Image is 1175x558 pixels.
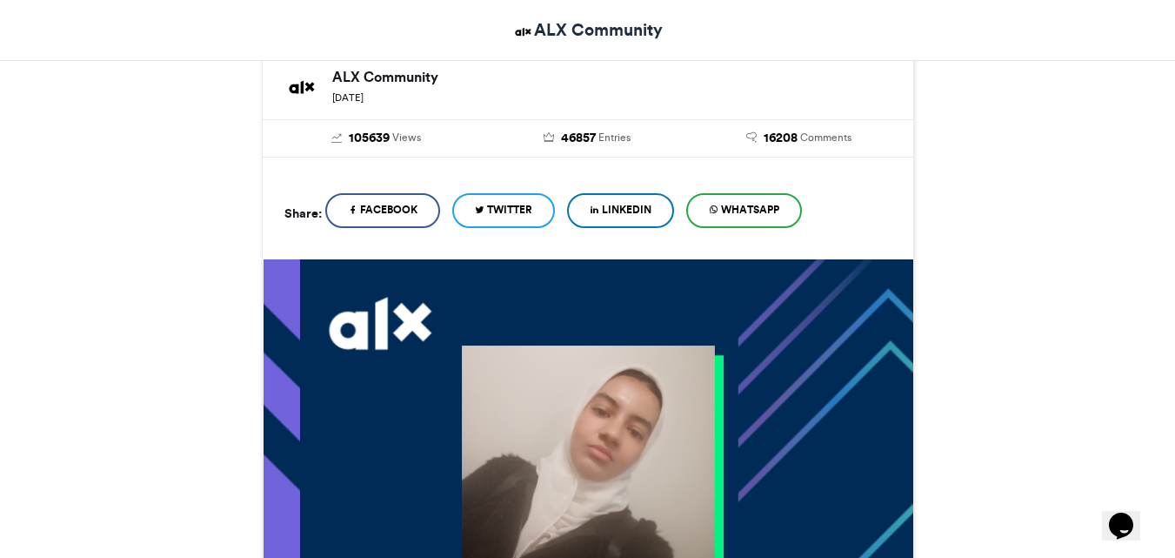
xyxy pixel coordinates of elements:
img: ALX Community [284,70,319,104]
small: [DATE] [332,91,364,104]
span: Comments [800,130,851,145]
a: LinkedIn [567,193,674,228]
span: 46857 [561,129,596,148]
a: 46857 Entries [495,129,680,148]
span: LinkedIn [602,202,651,218]
a: 105639 Views [284,129,470,148]
span: 16208 [764,129,798,148]
h2: ALX Accepted [284,30,891,61]
span: Facebook [360,202,417,218]
span: 105639 [349,129,390,148]
h6: ALX Community [332,70,891,84]
a: ALX Community [512,17,663,43]
span: Views [392,130,421,145]
a: Facebook [325,193,440,228]
a: WhatsApp [686,193,802,228]
a: Twitter [452,193,555,228]
a: 16208 Comments [706,129,891,148]
span: WhatsApp [721,202,779,218]
img: ALX Community [512,21,534,43]
iframe: chat widget [1102,488,1158,541]
span: Entries [598,130,631,145]
h5: Share: [284,202,322,225]
span: Twitter [487,202,532,218]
